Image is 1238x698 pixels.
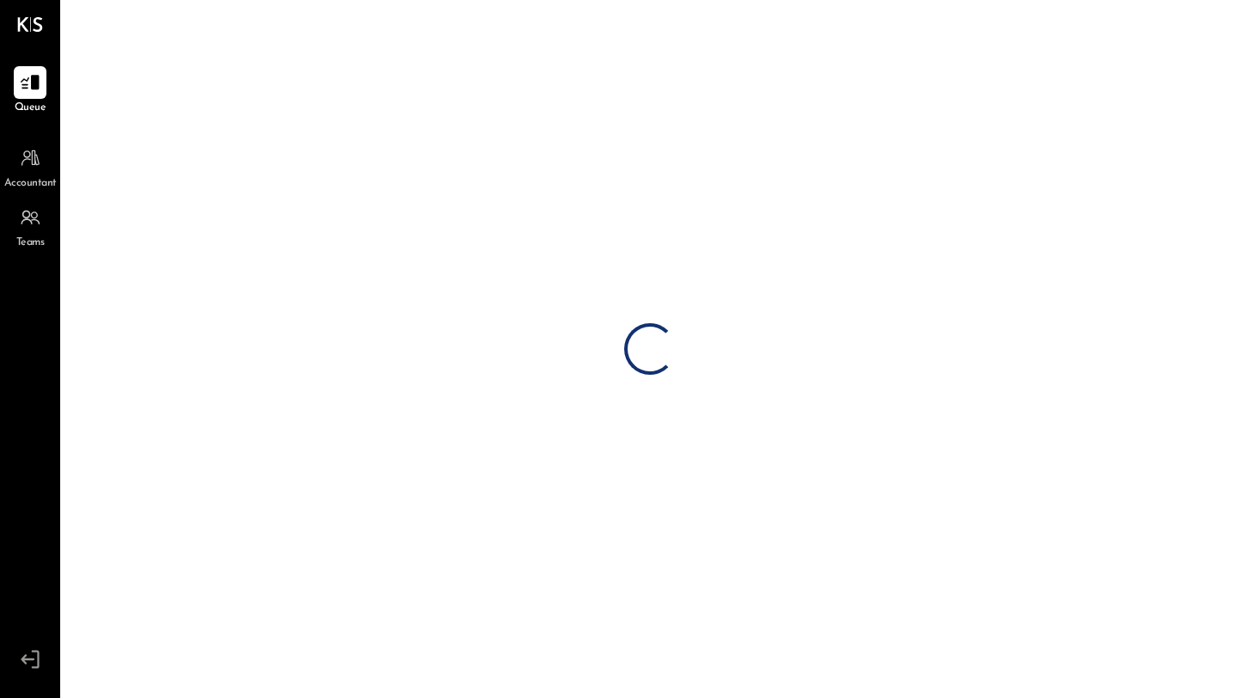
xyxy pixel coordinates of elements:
span: Queue [15,101,46,116]
a: Accountant [1,142,59,192]
span: Teams [16,236,45,251]
a: Queue [1,66,59,116]
a: Teams [1,201,59,251]
span: Accountant [4,176,57,192]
